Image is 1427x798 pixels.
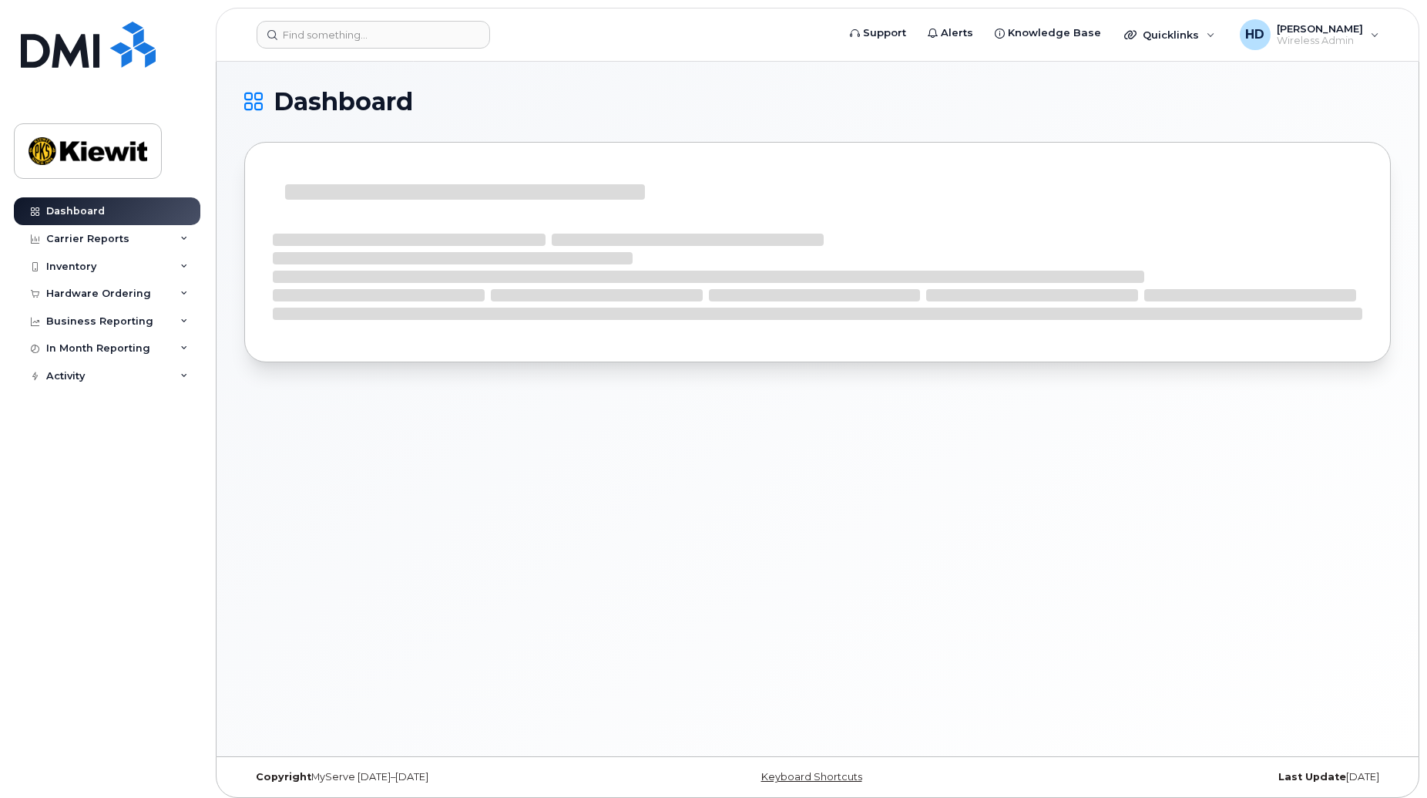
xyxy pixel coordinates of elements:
strong: Copyright [256,771,311,783]
strong: Last Update [1278,771,1346,783]
div: [DATE] [1009,771,1391,783]
a: Keyboard Shortcuts [761,771,862,783]
span: Dashboard [274,90,413,113]
div: MyServe [DATE]–[DATE] [244,771,626,783]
